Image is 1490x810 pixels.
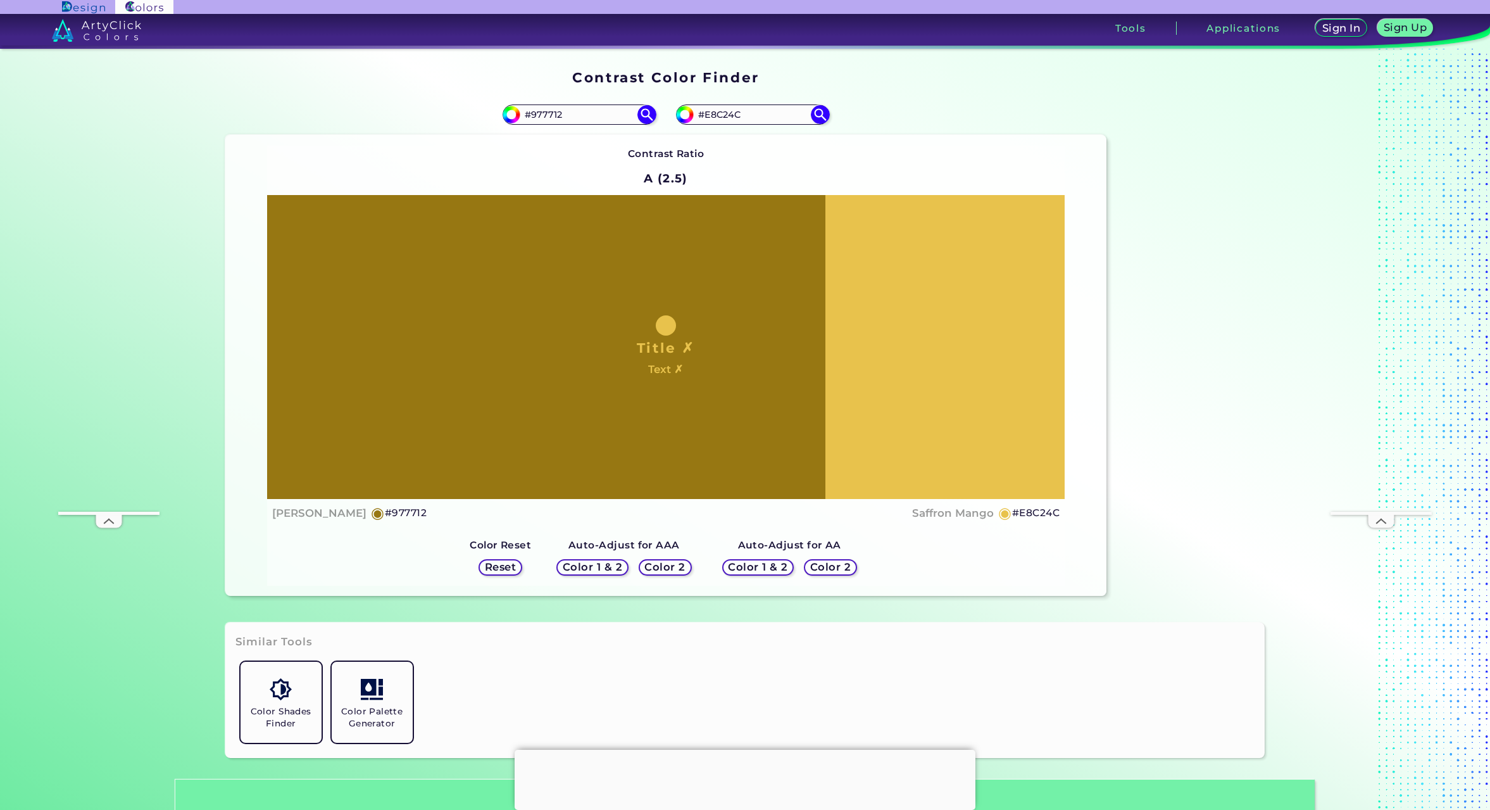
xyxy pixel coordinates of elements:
strong: Contrast Ratio [628,148,704,160]
h5: Color 2 [646,562,684,572]
a: Sign In [1318,20,1365,37]
h1: Contrast Color Finder [572,68,759,87]
img: icon search [637,105,656,124]
h5: Reset [486,562,515,572]
iframe: Advertisement [1111,65,1270,601]
h5: Color 2 [812,562,849,572]
h5: #977712 [385,505,427,521]
h5: ◉ [371,505,385,521]
a: Color Palette Generator [327,657,418,748]
h5: Sign In [1324,23,1359,33]
h1: Title ✗ [637,338,695,357]
h5: Color Palette Generator [337,706,408,730]
h3: Applications [1206,23,1280,33]
img: icon_col_pal_col.svg [361,678,383,700]
strong: Auto-Adjust for AAA [568,539,680,551]
h4: [PERSON_NAME] [272,504,366,522]
h4: Saffron Mango [912,504,994,522]
input: type color 2.. [694,106,811,123]
iframe: Advertisement [515,750,975,807]
h3: Similar Tools [235,635,313,650]
strong: Auto-Adjust for AA [738,539,841,551]
h5: #E8C24C [1012,505,1060,521]
strong: Color Reset [470,539,531,551]
h5: Color 1 & 2 [565,562,620,572]
h5: ◉ [998,505,1012,521]
input: type color 1.. [520,106,638,123]
a: Color Shades Finder [235,657,327,748]
img: icon search [811,105,830,124]
img: icon_color_shades.svg [270,678,292,700]
iframe: Advertisement [58,132,160,512]
h5: Sign Up [1385,23,1425,32]
h3: Tools [1115,23,1146,33]
h5: Color Shades Finder [246,706,316,730]
h2: A (2.5) [638,165,693,193]
img: logo_artyclick_colors_white.svg [52,19,141,42]
a: Sign Up [1380,20,1431,37]
iframe: Advertisement [1330,132,1432,512]
h5: Color 1 & 2 [730,562,785,572]
h4: Text ✗ [648,360,683,379]
img: ArtyClick Design logo [62,1,104,13]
